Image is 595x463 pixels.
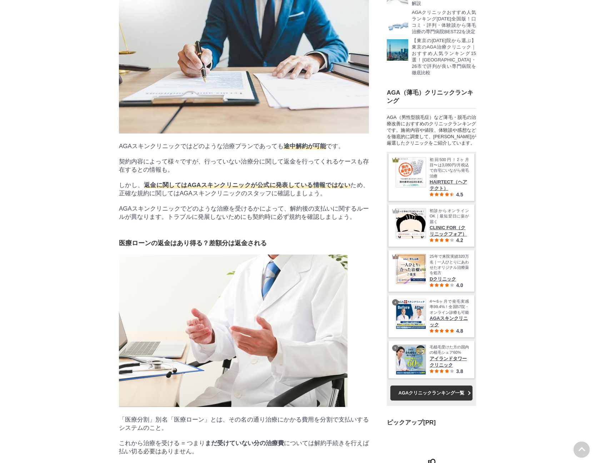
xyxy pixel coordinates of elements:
span: 25年で来院実績320万名｜一人ひとりにあわせたオリジナル治療薬を処方 [430,254,469,276]
span: HAIRTECT（ヘアテクト） [430,179,469,192]
span: AGAスキンクリニック [430,315,469,328]
a: 東京タワー 【東京の[DATE]院から選ぶ】東京のAGA治療クリニック｜おすすめ人気ランキング15選！[GEOGRAPHIC_DATA]・26市で評判が良い専門病院を徹底比較 [387,39,476,76]
span: 4.0 [456,282,463,288]
img: AGAスキンクリニック [396,299,426,329]
p: AGAスキンクリニックでどのような治療を受けるかによって、解約後の支払いに関するルールが異なります。トラブルに発展しないためにも契約時に必ず規約を確認しましょう。 [119,205,369,221]
div: AGA（男性型脱毛症）など薄毛・脱毛の治療改善におすすめのクリニックランキングです。施術内容や値段、体験談や感想などを徹底的に調査して、[PERSON_NAME]が厳選したクリニックをご紹介して... [387,114,476,146]
p: AGAスキンクリニックではどのような治療プランであっても です。 [119,142,369,150]
span: 途中解約が可能 [284,143,326,150]
span: 返金に関してはAGAスキンクリニックが公式に発表している情報ではない [144,182,350,188]
a: AGA治療のMOTEOおすすめクリニックランキング全国版 AGAクリニックおすすめ人気ランキング[DATE]全国版！口コミ・評判・体験談から薄毛治療の専門病院BEST22を決定 [387,11,476,35]
span: 初診からオンラインOK｜最短翌日に薬が届く [430,208,469,225]
p: 契約内容によって様々ですが、行っていない治療分に関して返金を行ってくれるケースも存在するとの情報も。 [119,157,369,174]
p: 「医療分割」別名「医療ローン」とは、その名の通り治療にかかる費用を分割で支払いするシステムのこと。 [119,416,369,432]
span: 医療ローンの返金はあり得る？差額分は返金される [119,240,267,247]
img: アイランドタワークリニック [396,345,426,374]
span: 4.2 [456,237,463,243]
img: AGA治療のMOTEOおすすめクリニックランキング全国版 [387,11,408,32]
a: Dクリニック 25年で来院実績320万名｜一人ひとりにあわせたオリジナル治療薬を処方 Dクリニック 4.0 [396,254,469,288]
img: HAIRTECT 国内最安値を追求。ずーっと3,080円。 [396,157,426,187]
strong: まだ受けていない分の治療費 [205,440,284,447]
span: 4〜6ヶ月で発毛実感率99.4%！全国57院・オンライン診療も可能 [430,299,469,315]
a: AGAクリニックランキング一覧 [390,386,472,401]
span: アイランドタワークリニック [430,356,469,368]
img: PAGE UP [574,442,590,458]
span: CLINIC FOR（クリニックフォア） [430,225,469,237]
h3: ピックアップ[PR] [387,418,476,427]
a: AGAスキンクリニック 4〜6ヶ月で発毛実感率99.4%！全国57院・オンライン診療も可能 AGAスキンクリニック 4.8 [396,299,469,334]
span: 4.5 [456,192,463,197]
img: 男性医師 [119,255,347,407]
img: クリニックフォア [396,208,426,238]
span: Dクリニック [430,276,469,282]
a: HAIRTECT 国内最安値を追求。ずーっと3,080円。 初回500円！2ヶ月目〜は3,080円/月税込で自宅にいながら発毛治療 HAIRTECT（ヘアテクト） 4.5 [396,157,469,198]
p: しかし、 ため、正確な規約に関してはAGAスキンクリニックのスタッフに確認しましょう。 [119,181,369,197]
a: クリニックフォア 初診からオンラインOK｜最短翌日に薬が届く CLINIC FOR（クリニックフォア） 4.2 [396,208,469,243]
span: 4.8 [456,328,463,334]
span: 3.8 [456,368,463,374]
span: 毛植毛受けた方の国内の植毛シェア60% [430,344,469,356]
span: 初回500円！2ヶ月目〜は3,080円/月税込で自宅にいながら発毛治療 [430,157,469,179]
a: アイランドタワークリニック 毛植毛受けた方の国内の植毛シェア60% アイランドタワークリニック 3.8 [396,344,469,375]
p: 【東京の[DATE]院から選ぶ】東京のAGA治療クリニック｜おすすめ人気ランキング15選！[GEOGRAPHIC_DATA]・26市で評判が良い専門病院を徹底比較 [412,37,476,76]
img: 東京タワー [387,39,408,61]
p: AGAクリニックおすすめ人気ランキング[DATE]全国版！口コミ・評判・体験談から薄毛治療の専門病院BEST22を決定 [412,9,476,35]
p: これから治療を受ける = つまり については解約手続きを行えば払い切る必要はありません。 [119,439,369,456]
h3: AGA（薄毛）クリニックランキング [387,89,476,105]
img: Dクリニック [396,254,426,284]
